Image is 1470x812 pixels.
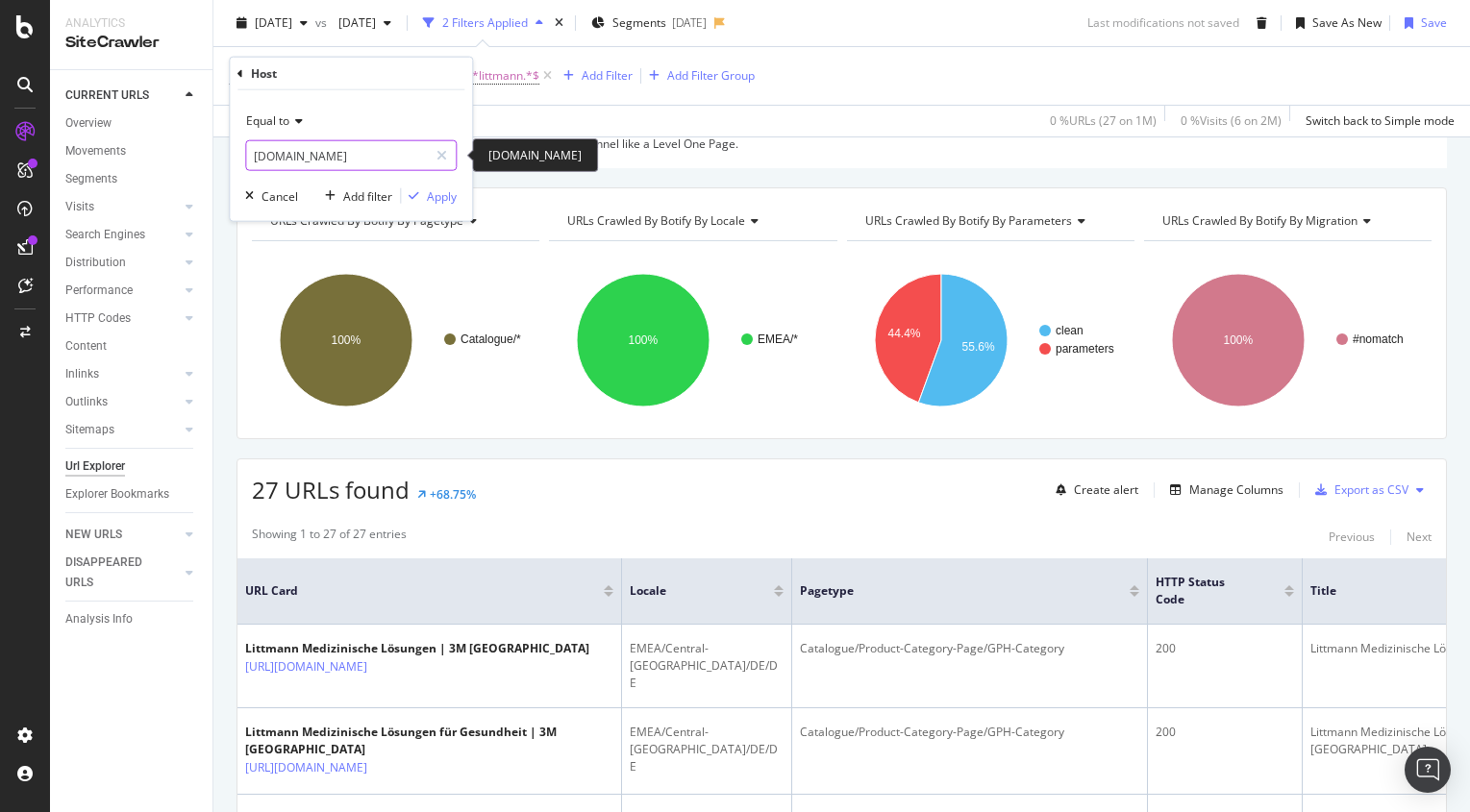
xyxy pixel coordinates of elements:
div: Add Filter [582,67,633,84]
span: Equal to [246,112,289,129]
text: parameters [1056,342,1114,356]
span: pagetype [800,582,1101,600]
h4: URLs Crawled By Botify By parameters [861,206,1117,236]
div: Add Filter Group [667,67,755,84]
a: [URL][DOMAIN_NAME] [245,657,367,677]
div: EMEA/Central-[GEOGRAPHIC_DATA]/DE/DE [630,640,784,692]
svg: A chart. [549,257,836,424]
h4: URLs Crawled By Botify By migration [1159,206,1414,236]
text: 44.4% [887,327,920,340]
div: SiteCrawler [65,32,197,54]
span: 2024 Aug. 25th [255,14,292,31]
div: NEW URLS [65,525,122,545]
button: Add Filter [556,64,633,87]
div: DISAPPEARED URLS [65,553,162,593]
a: Segments [65,169,199,189]
button: Cancel [237,186,298,206]
div: Create alert [1074,481,1138,498]
div: 200 [1156,724,1294,741]
div: Performance [65,281,133,301]
button: [DATE] [331,8,399,38]
a: HTTP Codes [65,308,180,329]
div: Outlinks [65,392,108,412]
button: Switch back to Simple mode [1298,106,1455,136]
span: locale [630,582,745,600]
div: Content [65,336,107,357]
div: 2 Filters Applied [442,14,528,31]
span: HTTP Status Code [1156,574,1256,608]
a: [URL][DOMAIN_NAME] [245,758,367,777]
div: Overview [65,113,112,134]
div: Visits [65,197,94,217]
div: Segments [65,169,117,189]
a: Sitemaps [65,420,180,440]
text: clean [1056,324,1084,337]
div: Analytics [65,15,197,32]
text: 55.6% [961,340,994,354]
a: Outlinks [65,392,180,412]
text: Catalogue/* [461,332,521,346]
button: Save [1397,8,1447,38]
div: Next [1407,529,1432,545]
div: [DATE] [672,14,707,31]
button: Add Filter Group [641,64,755,87]
text: #nomatch [1353,332,1404,346]
div: Open Intercom Messenger [1405,747,1451,793]
button: Apply [401,186,457,206]
a: Movements [65,141,199,161]
a: Overview [65,113,199,134]
span: URLs Crawled By Botify By parameters [865,212,1072,229]
a: Inlinks [65,364,180,384]
span: URL Card [245,582,599,600]
div: Add filter [343,187,392,204]
div: Littmann Medizinische Lösungen für Gesundheit | 3M [GEOGRAPHIC_DATA] [245,724,613,758]
text: 100% [1223,333,1253,347]
div: 0 % Visits ( 6 on 2M ) [1181,112,1282,129]
div: Catalogue/Product-Category-Page/GPH-Category [800,640,1139,657]
a: Performance [65,281,180,301]
a: Content [65,336,199,357]
button: Previous [1329,526,1375,549]
a: Distribution [65,253,180,273]
svg: A chart. [1144,257,1432,424]
div: Save As New [1312,14,1382,31]
div: Cancel [262,187,298,204]
span: URLs Crawled By Botify By migration [1162,212,1358,229]
svg: A chart. [847,257,1134,424]
span: Segments [612,14,666,31]
a: Url Explorer [65,456,199,477]
a: Visits [65,197,180,217]
a: NEW URLS [65,525,180,545]
div: EMEA/Central-[GEOGRAPHIC_DATA]/DE/DE [630,724,784,775]
div: 0 % URLs ( 27 on 1M ) [1050,112,1157,129]
div: Inlinks [65,364,99,384]
a: Explorer Bookmarks [65,484,199,504]
a: CURRENT URLS [65,86,180,106]
text: 100% [629,333,659,347]
span: URLs Crawled By Botify By locale [567,212,745,229]
div: Previous [1329,529,1375,545]
div: Littmann Medizinische Lösungen | 3M [GEOGRAPHIC_DATA] [245,640,589,657]
button: Add filter [317,186,392,206]
div: Export as CSV [1334,481,1408,498]
div: [DOMAIN_NAME] [472,138,598,172]
a: DISAPPEARED URLS [65,553,180,593]
svg: A chart. [252,257,539,424]
span: 2023 Sep. 17th [331,14,376,31]
div: 200 [1156,640,1294,657]
div: Manage Columns [1189,481,1283,498]
div: Catalogue/Product-Category-Page/GPH-Category [800,724,1139,741]
span: vs [315,14,331,31]
button: Create alert [1048,475,1138,505]
div: Explorer Bookmarks [65,484,169,504]
button: 2 Filters Applied [415,8,551,38]
div: Switch back to Simple mode [1306,112,1455,129]
div: Last modifications not saved [1087,14,1239,31]
div: Sitemaps [65,420,114,440]
button: Segments[DATE] [584,8,714,38]
div: HTTP Codes [65,308,131,329]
